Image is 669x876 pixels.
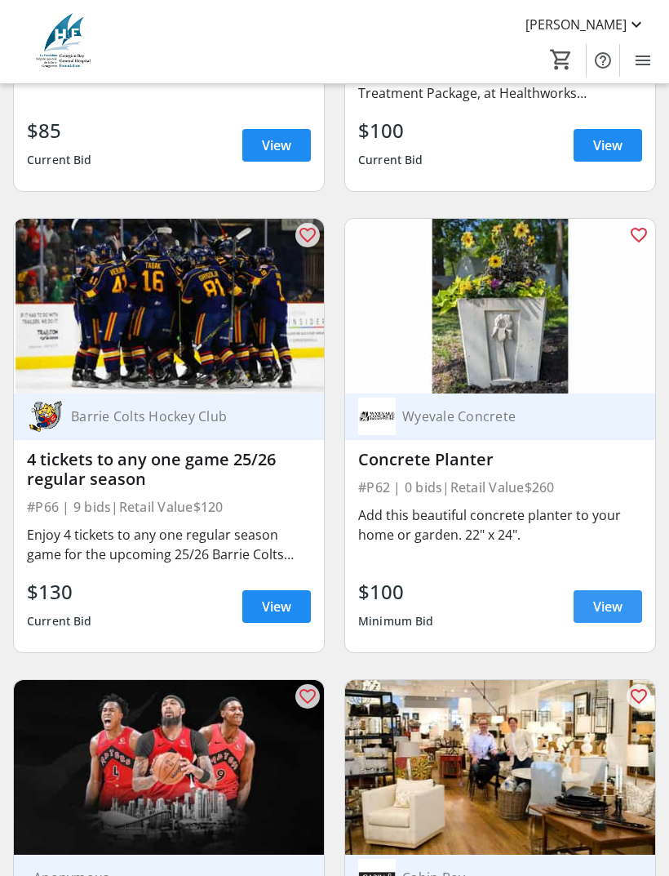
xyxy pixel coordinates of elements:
[27,577,92,607] div: $130
[358,450,642,469] div: Concrete Planter
[64,408,291,425] div: Barrie Colts Hockey Club
[242,590,311,623] a: View
[262,136,291,155] span: View
[358,145,423,175] div: Current Bid
[396,408,622,425] div: Wyevale Concrete
[358,398,396,435] img: Wyevale Concrete
[547,45,576,74] button: Cart
[27,496,311,518] div: #P66 | 9 bids | Retail Value $120
[27,398,64,435] img: Barrie Colts Hockey Club
[14,219,324,394] img: 4 tickets to any one game 25/26 regular season
[345,219,655,394] img: Concrete Planter
[242,129,311,162] a: View
[593,136,622,155] span: View
[262,597,291,616] span: View
[10,11,118,73] img: Georgian Bay General Hospital Foundation's Logo
[358,577,434,607] div: $100
[629,225,649,245] mat-icon: favorite_outline
[14,680,324,855] img: Pair of Raptors Tickets
[358,476,642,499] div: #P62 | 0 bids | Retail Value $260
[358,116,423,145] div: $100
[593,597,622,616] span: View
[587,44,619,77] button: Help
[358,505,642,545] div: Add this beautiful concrete planter to your home or garden. 22" x 24".
[298,687,317,706] mat-icon: favorite_outline
[27,525,311,564] div: Enjoy 4 tickets to any one regular season game for the upcoming 25/26 Barrie Colts Season, Watch ...
[27,145,92,175] div: Current Bid
[629,687,649,706] mat-icon: favorite_outline
[27,116,92,145] div: $85
[27,450,311,489] div: 4 tickets to any one game 25/26 regular season
[627,44,659,77] button: Menu
[574,129,642,162] a: View
[525,15,627,34] span: [PERSON_NAME]
[27,607,92,636] div: Current Bid
[512,11,659,38] button: [PERSON_NAME]
[574,590,642,623] a: View
[298,225,317,245] mat-icon: favorite_outline
[345,680,655,855] img: $500 Cabin Boy Gift Certificate
[358,607,434,636] div: Minimum Bid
